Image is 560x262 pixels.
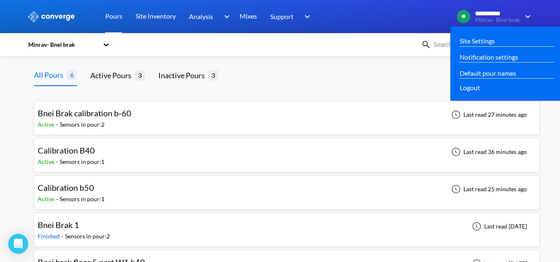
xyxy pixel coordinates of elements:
[8,234,28,254] div: Open Intercom Messenger
[61,233,65,240] span: -
[158,70,208,81] div: Inactive Pours
[38,145,95,155] span: Calibration B40
[38,158,56,165] span: Active
[56,121,60,128] span: -
[189,11,213,22] span: Analysis
[135,70,145,80] span: 3
[38,220,79,230] span: Bnei Brak 1
[468,221,529,231] div: Last read [DATE]
[34,111,540,118] a: Bnei Brak calibration b-60Active-Sensors in pour:2Last read 27 minutes ago
[447,147,529,157] div: Last read 36 minutes ago
[520,12,533,22] img: downArrow.svg
[90,70,135,81] div: Active Pours
[60,120,104,129] div: Sensors in pour: 2
[447,110,529,120] div: Last read 27 minutes ago
[431,40,531,49] input: Search for a pour by name
[34,222,540,229] a: Bnei Brak 1Finished-Sensors in pour:2Last read [DATE]
[27,11,75,22] img: logo_ewhite.svg
[475,17,520,23] span: Minrav- Bnei brak
[56,195,60,202] span: -
[460,52,518,62] a: Notification settings
[56,158,60,165] span: -
[34,148,540,155] a: Calibration B40Active-Sensors in pour:1Last read 36 minutes ago
[67,70,77,80] span: 6
[460,82,480,93] span: Logout
[34,185,540,192] a: Calibration b50Active-Sensors in pour:1Last read 25 minutes ago
[460,36,495,46] a: Site Settings
[208,70,218,80] span: 3
[38,183,94,192] span: Calibration b50
[38,108,131,118] span: Bnei Brak calibration b-60
[299,12,313,22] img: downArrow.svg
[60,157,104,166] div: Sensors in pour: 1
[38,121,56,128] span: Active
[34,69,67,81] div: All Pours
[421,40,431,50] img: icon-search.svg
[447,184,529,194] div: Last read 25 minutes ago
[38,233,61,240] span: Finished
[460,68,516,78] a: Default pour names
[60,195,104,204] div: Sensors in pour: 1
[27,40,99,49] div: Minrav- Bnei brak
[65,232,110,241] div: Sensors in pour: 2
[38,195,56,202] span: Active
[218,12,232,22] img: downArrow.svg
[270,11,293,22] span: Support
